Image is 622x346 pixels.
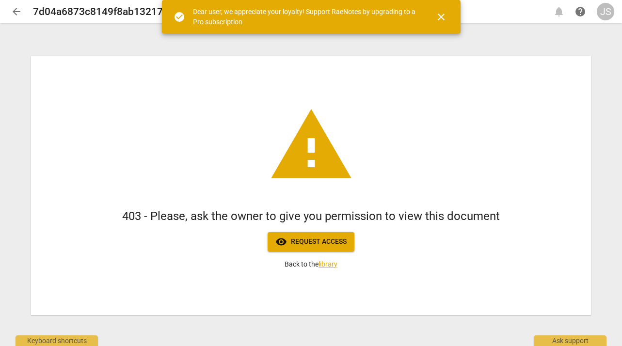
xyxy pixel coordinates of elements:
[122,208,500,224] h1: 403 - Please, ask the owner to give you permission to view this document
[193,7,418,27] div: Dear user, we appreciate your loyalty! Support RaeNotes by upgrading to a
[268,232,354,252] button: Request access
[275,236,287,248] span: visibility
[174,11,185,23] span: check_circle
[534,335,606,346] div: Ask support
[572,3,589,20] a: Help
[435,11,447,23] span: close
[430,5,453,29] button: Close
[33,6,208,18] h2: 7d04a6873c8149f8ab132177fbfd986f
[319,260,337,268] a: library
[285,259,337,269] p: Back to the
[193,18,242,26] a: Pro subscription
[275,236,347,248] span: Request access
[11,6,22,17] span: arrow_back
[597,3,614,20] button: JS
[16,335,98,346] div: Keyboard shortcuts
[574,6,586,17] span: help
[268,102,355,189] span: warning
